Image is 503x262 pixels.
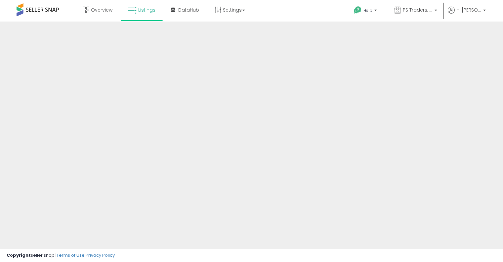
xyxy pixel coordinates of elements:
a: Terms of Use [57,252,85,258]
div: seller snap | | [7,252,115,259]
a: Help [349,1,384,22]
strong: Copyright [7,252,31,258]
span: Overview [91,7,112,13]
span: PS Traders, LLC [403,7,433,13]
a: Hi [PERSON_NAME] [448,7,486,22]
a: Privacy Policy [86,252,115,258]
i: Get Help [354,6,362,14]
span: Help [363,8,372,13]
span: Listings [138,7,155,13]
span: DataHub [178,7,199,13]
span: Hi [PERSON_NAME] [456,7,481,13]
